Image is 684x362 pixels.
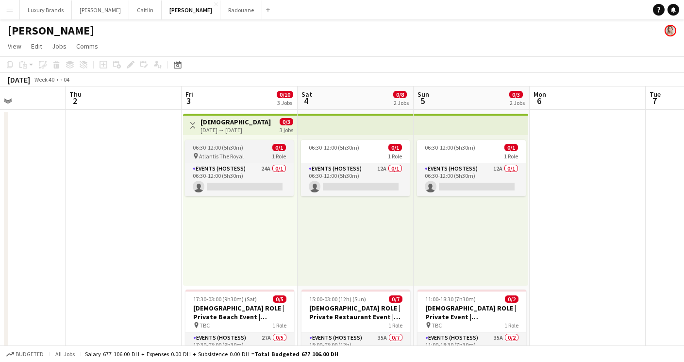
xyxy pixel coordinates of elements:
[532,95,546,106] span: 6
[425,295,476,303] span: 11:00-18:30 (7h30m)
[254,350,338,358] span: Total Budgeted 677 106.00 DH
[648,95,661,106] span: 7
[388,322,402,329] span: 1 Role
[4,40,25,52] a: View
[52,42,67,51] span: Jobs
[162,0,220,19] button: [PERSON_NAME]
[509,91,523,98] span: 0/3
[280,118,293,125] span: 0/3
[504,144,518,151] span: 0/1
[185,140,294,196] app-job-card: 06:30-12:00 (5h30m)0/1 Atlantis The Royal1 RoleEvents (Hostess)24A0/106:30-12:00 (5h30m)
[200,322,210,329] span: TBC
[277,91,293,98] span: 0/10
[53,350,77,358] span: All jobs
[505,295,518,303] span: 0/2
[510,99,525,106] div: 2 Jobs
[388,153,402,160] span: 1 Role
[309,295,366,303] span: 15:00-03:00 (12h) (Sun)
[393,91,407,98] span: 0/8
[277,99,293,106] div: 3 Jobs
[69,90,82,99] span: Thu
[185,90,193,99] span: Fri
[27,40,46,52] a: Edit
[129,0,162,19] button: Caitlin
[16,351,44,358] span: Budgeted
[8,42,21,51] span: View
[389,295,402,303] span: 0/7
[301,140,410,196] app-job-card: 06:30-12:00 (5h30m)0/11 RoleEvents (Hostess)12A0/106:30-12:00 (5h30m)
[31,42,42,51] span: Edit
[32,76,56,83] span: Week 40
[300,95,312,106] span: 4
[185,163,294,196] app-card-role: Events (Hostess)24A0/106:30-12:00 (5h30m)
[200,126,273,134] div: [DATE] → [DATE]
[20,0,72,19] button: Luxury Brands
[76,42,98,51] span: Comms
[185,304,294,321] h3: [DEMOGRAPHIC_DATA] ROLE | Private Beach Event | [GEOGRAPHIC_DATA] | [DATE]
[416,95,429,106] span: 5
[417,163,526,196] app-card-role: Events (Hostess)12A0/106:30-12:00 (5h30m)
[72,40,102,52] a: Comms
[534,90,546,99] span: Mon
[394,99,409,106] div: 2 Jobs
[193,144,243,151] span: 06:30-12:00 (5h30m)
[388,144,402,151] span: 0/1
[60,76,69,83] div: +04
[273,295,286,303] span: 0/5
[665,25,676,36] app-user-avatar: Kelly Burt
[199,153,244,160] span: Atlantis The Royal
[8,75,30,85] div: [DATE]
[193,295,257,303] span: 17:30-03:00 (9h30m) (Sat)
[504,153,518,160] span: 1 Role
[8,23,94,38] h1: [PERSON_NAME]
[48,40,70,52] a: Jobs
[301,304,410,321] h3: [DEMOGRAPHIC_DATA] ROLE | Private Restaurant Event | [GEOGRAPHIC_DATA] | [DATE]
[309,144,359,151] span: 06:30-12:00 (5h30m)
[650,90,661,99] span: Tue
[425,144,475,151] span: 06:30-12:00 (5h30m)
[72,0,129,19] button: [PERSON_NAME]
[432,322,442,329] span: TBC
[200,118,273,126] h3: [DEMOGRAPHIC_DATA] Role | Private Restaurant Event | [GEOGRAPHIC_DATA] | [DATE]-[DATE]
[272,322,286,329] span: 1 Role
[301,90,312,99] span: Sat
[220,0,262,19] button: Radouane
[504,322,518,329] span: 1 Role
[301,163,410,196] app-card-role: Events (Hostess)12A0/106:30-12:00 (5h30m)
[417,140,526,196] app-job-card: 06:30-12:00 (5h30m)0/11 RoleEvents (Hostess)12A0/106:30-12:00 (5h30m)
[417,90,429,99] span: Sun
[85,350,338,358] div: Salary 677 106.00 DH + Expenses 0.00 DH + Subsistence 0.00 DH =
[280,125,293,134] div: 3 jobs
[68,95,82,106] span: 2
[5,349,45,360] button: Budgeted
[184,95,193,106] span: 3
[417,304,526,321] h3: [DEMOGRAPHIC_DATA] ROLE | Private Event | [GEOGRAPHIC_DATA] | [DATE]
[272,144,286,151] span: 0/1
[272,153,286,160] span: 1 Role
